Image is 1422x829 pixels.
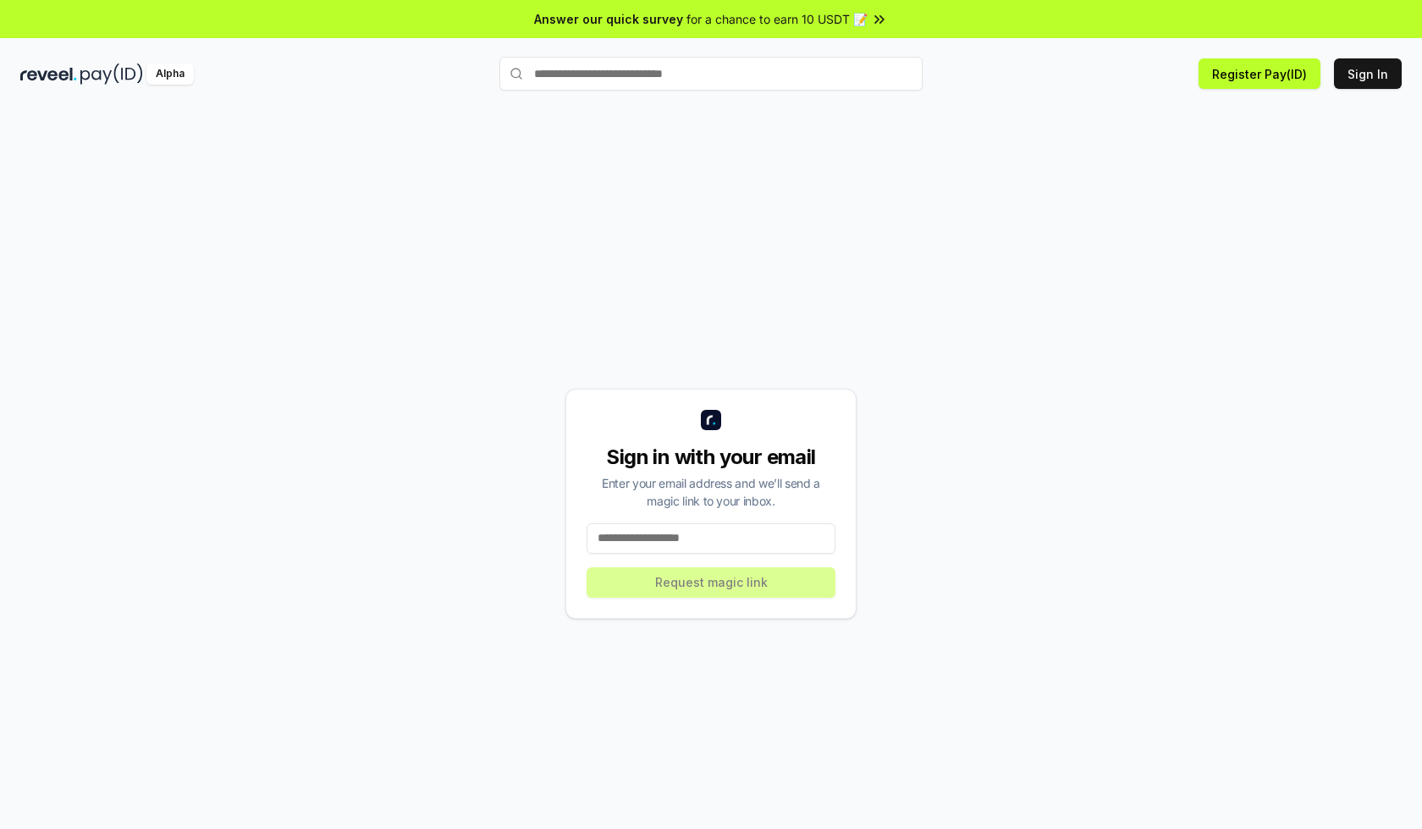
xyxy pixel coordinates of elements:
div: Alpha [146,64,194,85]
span: for a chance to earn 10 USDT 📝 [686,10,868,28]
button: Register Pay(ID) [1199,58,1320,89]
img: logo_small [701,410,721,430]
span: Answer our quick survey [534,10,683,28]
div: Sign in with your email [587,444,835,471]
div: Enter your email address and we’ll send a magic link to your inbox. [587,474,835,510]
button: Sign In [1334,58,1402,89]
img: pay_id [80,64,143,85]
img: reveel_dark [20,64,77,85]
